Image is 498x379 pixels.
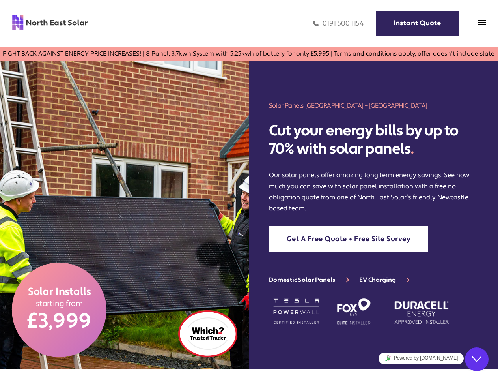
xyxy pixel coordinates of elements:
[313,19,319,28] img: phone icon
[269,170,479,214] p: Our solar panels offer amazing long term energy savings. See how much you can save with solar pan...
[465,347,490,371] iframe: chat widget
[269,122,479,158] h2: Cut your energy bills by up to 70% with solar panels
[12,14,88,30] img: north east solar logo
[376,11,459,36] a: Instant Quote
[269,101,479,110] h1: Solar Panels [GEOGRAPHIC_DATA] – [GEOGRAPHIC_DATA]
[27,308,91,334] span: £3,999
[178,310,237,357] img: which logo
[313,19,364,28] a: 0191 500 1154
[28,285,91,299] span: Solar Installs
[269,226,429,252] a: Get A Free Quote + Free Site Survey
[12,263,106,357] a: Solar Installs starting from £3,999
[352,135,490,340] iframe: chat widget
[35,299,83,309] span: starting from
[269,276,359,284] a: Domestic Solar Panels
[478,19,486,26] img: menu icon
[352,349,490,367] iframe: chat widget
